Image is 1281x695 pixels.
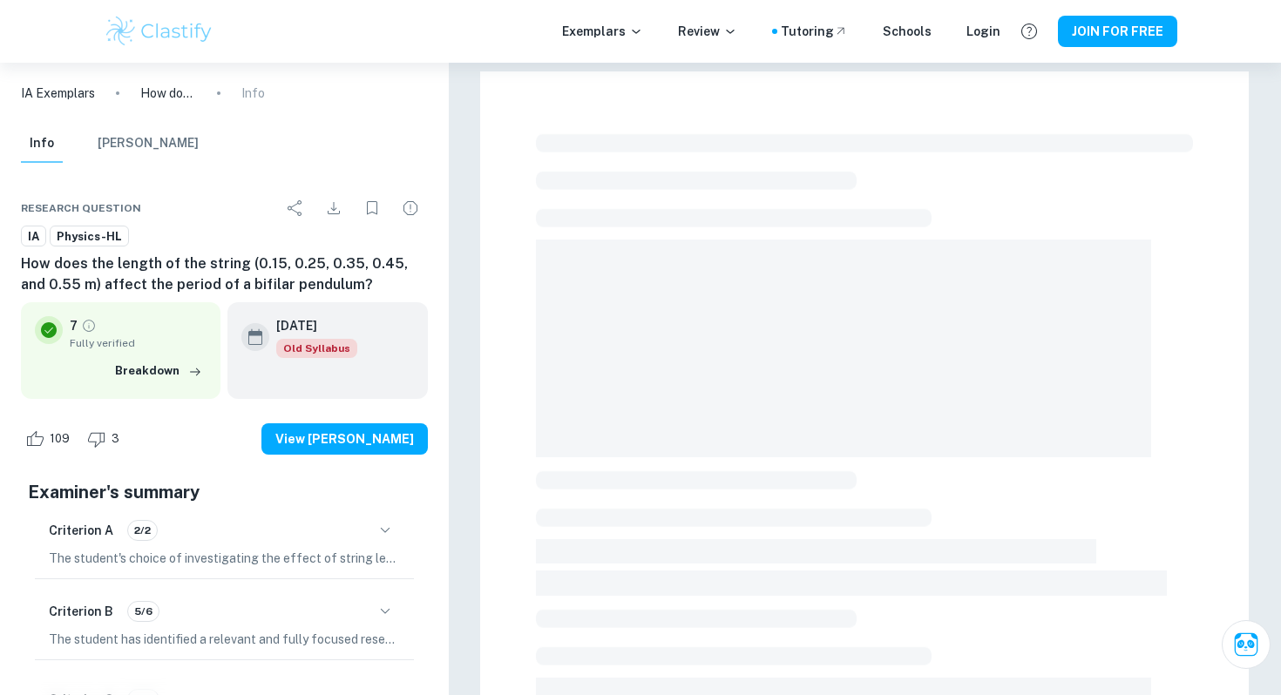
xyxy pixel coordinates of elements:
[51,228,128,246] span: Physics-HL
[393,191,428,226] div: Report issue
[562,22,643,41] p: Exemplars
[355,191,390,226] div: Bookmark
[1222,620,1271,669] button: Ask Clai
[49,630,400,649] p: The student has identified a relevant and fully focused research question, clearly describing how...
[1014,17,1044,46] button: Help and Feedback
[276,339,357,358] div: Starting from the May 2025 session, the Physics IA requirements have changed. It's OK to refer to...
[49,521,113,540] h6: Criterion A
[22,228,45,246] span: IA
[21,226,46,247] a: IA
[21,253,428,295] h6: How does the length of the string (0.15, 0.25, 0.35, 0.45, and 0.55 m) affect the period of a bif...
[111,358,207,384] button: Breakdown
[128,604,159,619] span: 5/6
[21,125,63,163] button: Info
[83,425,129,453] div: Dislike
[49,549,400,568] p: The student's choice of investigating the effect of string length on the period of a bifilar pend...
[104,14,214,49] img: Clastify logo
[102,430,129,448] span: 3
[276,339,357,358] span: Old Syllabus
[781,22,848,41] a: Tutoring
[678,22,737,41] p: Review
[50,226,129,247] a: Physics-HL
[49,602,113,621] h6: Criterion B
[70,335,207,351] span: Fully verified
[261,423,428,455] button: View [PERSON_NAME]
[40,430,79,448] span: 109
[276,316,343,335] h6: [DATE]
[140,84,196,103] p: How does the length of the string (0.15, 0.25, 0.35, 0.45, and 0.55 m) affect the period of a bif...
[70,316,78,335] p: 7
[81,318,97,334] a: Grade fully verified
[241,84,265,103] p: Info
[1058,16,1177,47] button: JOIN FOR FREE
[883,22,932,41] a: Schools
[98,125,199,163] button: [PERSON_NAME]
[21,200,141,216] span: Research question
[28,479,421,505] h5: Examiner's summary
[128,523,157,538] span: 2/2
[278,191,313,226] div: Share
[21,84,95,103] a: IA Exemplars
[966,22,1000,41] a: Login
[21,425,79,453] div: Like
[316,191,351,226] div: Download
